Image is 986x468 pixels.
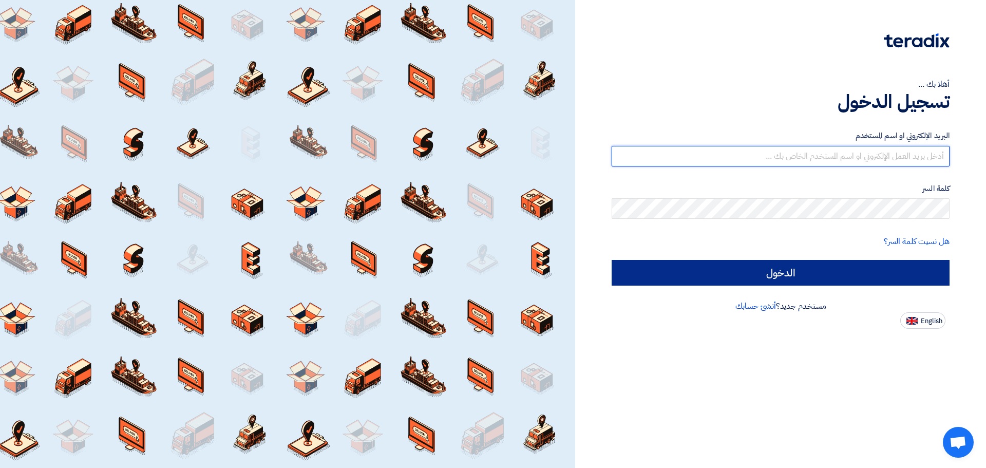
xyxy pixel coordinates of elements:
[735,300,776,312] a: أنشئ حسابك
[612,260,950,286] input: الدخول
[884,33,950,48] img: Teradix logo
[612,146,950,166] input: أدخل بريد العمل الإلكتروني او اسم المستخدم الخاص بك ...
[612,130,950,142] label: البريد الإلكتروني او اسم المستخدم
[612,183,950,195] label: كلمة السر
[884,235,950,248] a: هل نسيت كلمة السر؟
[612,90,950,113] h1: تسجيل الدخول
[612,78,950,90] div: أهلا بك ...
[900,312,945,329] button: English
[906,317,918,325] img: en-US.png
[612,300,950,312] div: مستخدم جديد؟
[921,317,942,325] span: English
[943,427,974,458] div: دردشة مفتوحة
